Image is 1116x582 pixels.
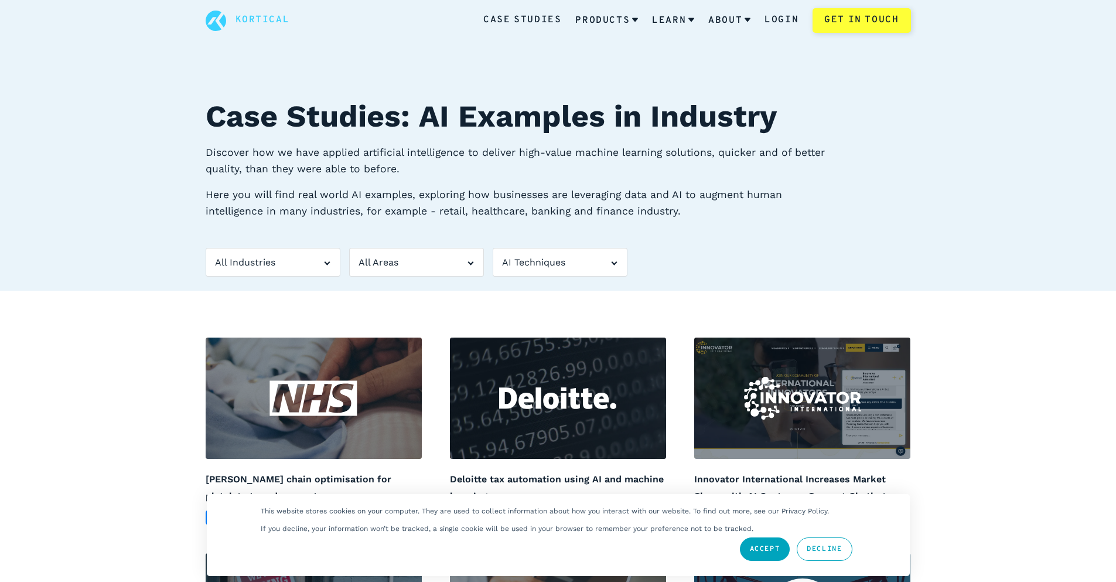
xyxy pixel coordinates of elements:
[206,338,422,459] a: NHS client logo
[493,248,627,277] div: AI Techniques
[349,248,484,277] div: All Areas
[575,5,638,36] a: Products
[694,338,910,459] a: Innovator International client logo
[269,375,357,422] img: NHS client logo
[813,8,910,33] a: Get in touch
[206,94,911,139] h1: Case Studies: AI Examples in Industry
[206,144,841,177] p: Discover how we have applied artificial intelligence to deliver high-value machine learning solut...
[261,507,829,515] p: This website stores cookies on your computer. They are used to collect information about how you ...
[744,377,861,420] img: Innovator International client logo
[261,525,753,533] p: If you decline, your information won’t be tracked, a single cookie will be used in your browser t...
[206,474,391,502] a: [PERSON_NAME] chain optimisation for platelets to reduce costs
[206,248,340,277] div: All Industries
[236,13,290,28] a: Kortical
[499,387,616,410] img: Deloitte client logo
[483,13,561,28] a: Case Studies
[694,474,886,502] a: Innovator International Increases Market Share with AI Customer Support Chatbot
[450,338,666,459] a: Deloitte client logo
[450,474,664,502] a: Deloitte tax automation using AI and machine learning
[765,13,798,28] a: Login
[206,186,841,219] p: Here you will find real world AI examples, exploring how businesses are leveraging data and AI to...
[652,5,694,36] a: Learn
[708,5,750,36] a: About
[740,537,790,561] a: Accept
[797,537,852,561] a: Decline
